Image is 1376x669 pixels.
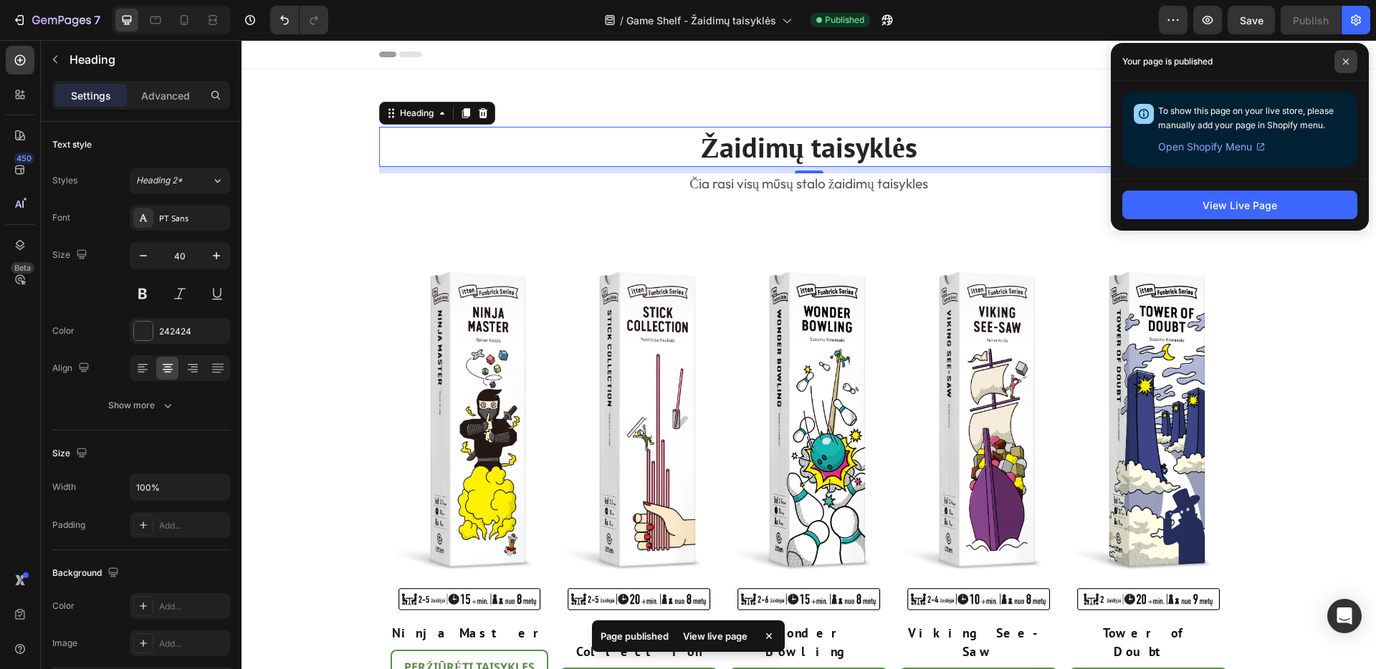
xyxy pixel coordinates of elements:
div: Color [52,324,75,337]
button: Show more [52,393,230,418]
a: PERŽIŪRĖTi TAISYKLES [149,610,307,644]
span: Game Shelf - Žaidimų taisyklės [626,13,776,28]
div: Width [52,481,76,494]
p: PERŽIŪRĖTi TAISYKLES [163,618,292,635]
button: Heading 2* [130,168,230,193]
div: Font [52,211,70,224]
input: Auto [130,474,229,500]
span: Open Shopify Menu [1158,138,1252,155]
p: Stick Collection [320,584,475,620]
div: View Live Page [1203,198,1277,213]
div: Styles [52,174,77,187]
span: / [620,13,623,28]
div: 242424 [159,325,226,338]
iframe: Design area [242,40,1376,669]
button: Publish [1281,6,1341,34]
button: View Live Page [1122,191,1357,219]
div: Color [52,600,75,612]
a: PERŽIŪRĖTi TAISYKLES [828,627,986,662]
a: PERŽIŪRĖTi TAISYKLES [488,627,646,662]
div: Beta [11,262,34,274]
div: PT Sans [159,212,226,225]
p: Tower of Doubt [829,584,985,620]
div: Open Intercom Messenger [1327,599,1362,633]
div: 450 [14,153,34,164]
div: Padding [52,519,85,531]
div: Add... [159,519,226,532]
div: Text style [52,138,92,151]
p: 7 [94,11,100,29]
button: 7 [6,6,107,34]
div: Align [52,359,92,378]
span: Heading 2* [136,174,183,187]
a: PERŽIŪRĖTi TAISYKLES [318,627,477,662]
span: To show this page on your live store, please manually add your page in Shopify menu. [1158,105,1334,130]
img: gempages_578755367756891017-251ce0b9-7008-4dc3-a33f-de3fd459e65a.jpg [658,223,816,577]
span: Save [1240,14,1263,27]
div: Background [52,564,122,583]
img: gempages_578755367756891017-3ec21e98-9072-4588-bb8c-eb01b314b82b.jpg [318,223,477,577]
div: Size [52,246,90,265]
div: Image [52,637,77,650]
p: Viking See-Saw [659,584,815,620]
div: View live page [674,626,756,646]
img: gempages_578755367756891017-1181b1f1-6ad5-474e-8182-4bf1b775f26b.jpg [828,223,986,577]
p: Wonder Bowling [489,584,645,620]
p: Settings [71,88,111,103]
button: Save [1228,6,1275,34]
span: Published [825,14,864,27]
div: Publish [1293,13,1329,28]
a: PERŽIŪRĖTi TAISYKLES [658,627,816,662]
p: Page published [601,629,669,643]
div: Add... [159,637,226,650]
p: Your page is published [1122,54,1213,69]
div: Add... [159,600,226,613]
div: Size [52,444,90,463]
p: Heading [70,51,224,68]
img: gempages_578755367756891017-5bf2d581-ecec-4cfe-b341-0cd1d9db57c4.jpg [488,223,646,577]
div: Show more [108,398,175,413]
p: Advanced [141,88,190,103]
div: Undo/Redo [270,6,328,34]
